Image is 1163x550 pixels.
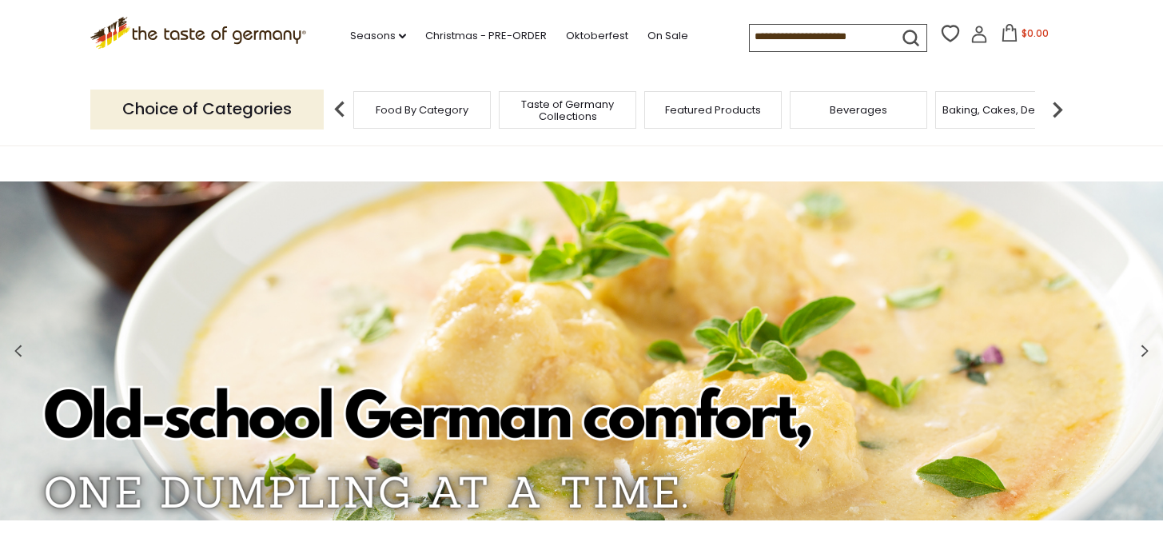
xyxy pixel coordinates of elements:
[991,24,1059,48] button: $0.00
[350,27,406,45] a: Seasons
[665,104,761,116] a: Featured Products
[425,27,547,45] a: Christmas - PRE-ORDER
[504,98,631,122] a: Taste of Germany Collections
[376,104,468,116] a: Food By Category
[1022,26,1049,40] span: $0.00
[324,94,356,126] img: previous arrow
[942,104,1066,116] a: Baking, Cakes, Desserts
[647,27,688,45] a: On Sale
[1042,94,1073,126] img: next arrow
[90,90,324,129] p: Choice of Categories
[566,27,628,45] a: Oktoberfest
[830,104,887,116] a: Beverages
